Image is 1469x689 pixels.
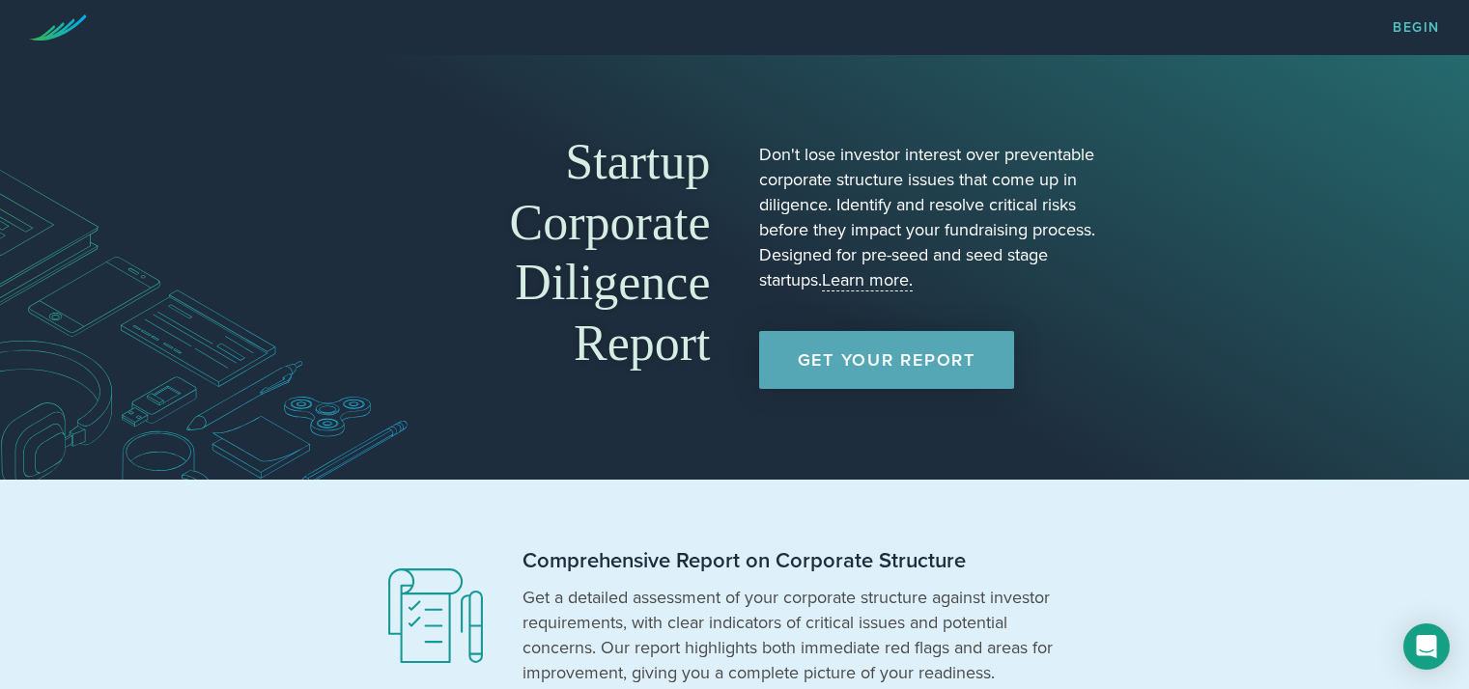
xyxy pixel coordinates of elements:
a: Learn more. [822,269,913,291]
h1: Startup Corporate Diligence Report [368,132,711,373]
div: Open Intercom Messenger [1403,623,1450,670]
a: Begin [1393,21,1440,35]
h2: Comprehensive Report on Corporate Structure [523,547,1063,575]
p: Get a detailed assessment of your corporate structure against investor requirements, with clear i... [523,585,1063,685]
a: Get Your Report [759,331,1014,389]
p: Don't lose investor interest over preventable corporate structure issues that come up in diligenc... [759,142,1102,292]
